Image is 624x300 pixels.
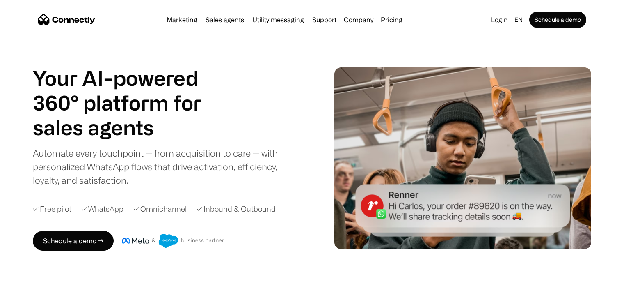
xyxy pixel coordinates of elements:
div: Company [344,14,373,25]
a: Support [309,16,340,23]
a: home [38,14,95,26]
h1: sales agents [33,115,222,140]
div: carousel [33,115,222,140]
div: en [514,14,523,25]
a: Schedule a demo → [33,231,114,251]
a: Schedule a demo [529,12,586,28]
div: Automate every touchpoint — from acquisition to care — with personalized WhatsApp flows that driv... [33,146,291,187]
a: Pricing [377,16,406,23]
div: ✓ Free pilot [33,203,71,215]
div: 1 of 4 [33,115,222,140]
div: ✓ WhatsApp [81,203,123,215]
a: Marketing [163,16,201,23]
div: ✓ Omnichannel [133,203,187,215]
ul: Language list [16,286,49,297]
a: Login [488,14,511,25]
div: ✓ Inbound & Outbound [197,203,276,215]
h1: Your AI-powered 360° platform for [33,66,222,115]
img: Meta and Salesforce business partner badge. [122,234,224,248]
aside: Language selected: English [8,285,49,297]
a: Utility messaging [249,16,307,23]
div: en [511,14,528,25]
a: Sales agents [202,16,247,23]
div: Company [341,14,376,25]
